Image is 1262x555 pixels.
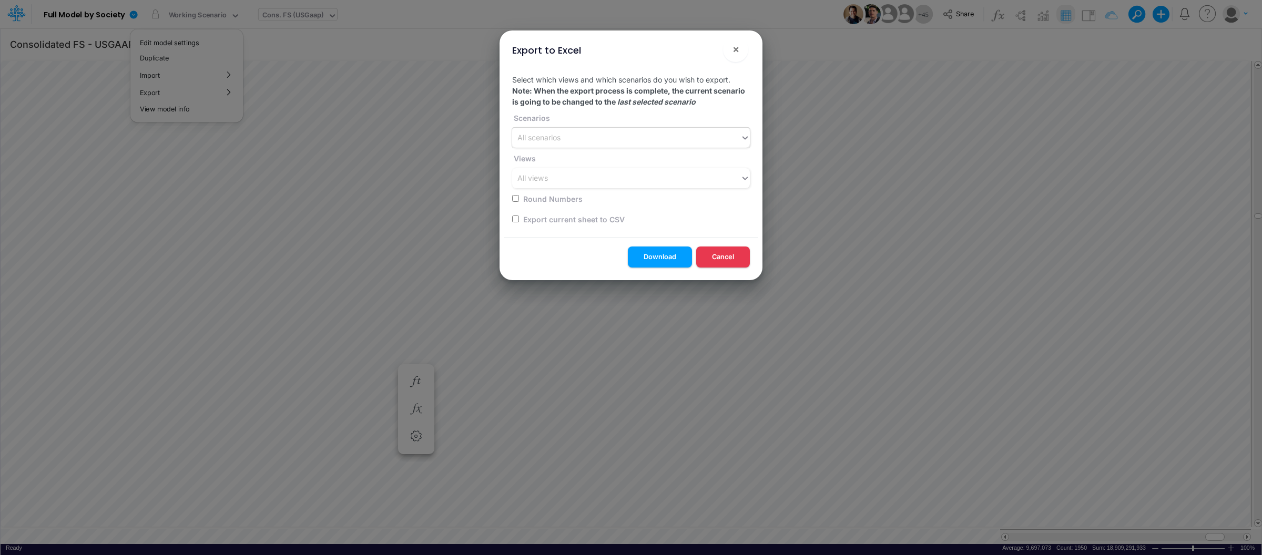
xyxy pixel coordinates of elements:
[617,97,696,106] em: last selected scenario
[512,153,536,164] label: Views
[517,132,561,143] div: All scenarios
[504,66,758,238] div: Select which views and which scenarios do you wish to export.
[512,43,581,57] div: Export to Excel
[517,173,548,184] div: All views
[732,43,739,55] span: ×
[512,112,550,124] label: Scenarios
[512,86,745,106] strong: Note: When the export process is complete, the current scenario is going to be changed to the
[628,246,692,267] button: Download
[522,214,625,225] label: Export current sheet to CSV
[522,193,583,204] label: Round Numbers
[696,246,750,267] button: Cancel
[723,37,748,62] button: Close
